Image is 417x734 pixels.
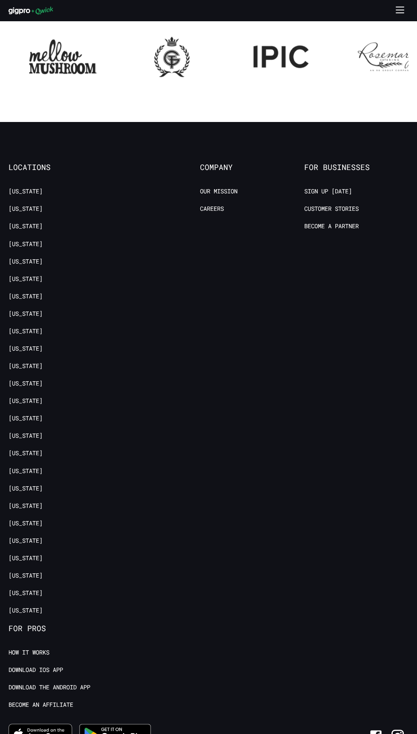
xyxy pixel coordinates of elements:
a: [US_STATE] [9,572,43,580]
a: Sign up [DATE] [304,187,352,196]
a: Download the Android App [9,683,90,691]
a: [US_STATE] [9,222,43,230]
a: Become an Affiliate [9,701,73,709]
a: [US_STATE] [9,327,43,335]
a: How it Works [9,649,49,657]
a: [US_STATE] [9,589,43,597]
a: [US_STATE] [9,240,43,248]
a: [US_STATE] [9,258,43,266]
a: [US_STATE] [9,310,43,318]
a: [US_STATE] [9,432,43,440]
a: [US_STATE] [9,345,43,353]
a: [US_STATE] [9,502,43,510]
a: Become a Partner [304,222,359,230]
a: [US_STATE] [9,519,43,527]
a: Our Mission [200,187,237,196]
a: Customer stories [304,205,359,213]
img: Logo for Georgian Terrace [138,34,206,80]
img: Logo for Mellow Mushroom [29,34,97,80]
a: [US_STATE] [9,380,43,388]
a: [US_STATE] [9,537,43,545]
a: [US_STATE] [9,275,43,283]
a: [US_STATE] [9,485,43,493]
a: [US_STATE] [9,205,43,213]
a: [US_STATE] [9,554,43,562]
span: For Businesses [304,163,408,172]
a: [US_STATE] [9,362,43,370]
a: [US_STATE] [9,449,43,457]
a: [US_STATE] [9,467,43,475]
span: Company [200,163,304,172]
a: [US_STATE] [9,187,43,196]
a: [US_STATE] [9,397,43,405]
span: For Pros [9,624,113,633]
a: Download IOS App [9,666,63,674]
a: [US_STATE] [9,606,43,615]
a: Careers [200,205,224,213]
img: Logo for IPIC [247,34,315,80]
span: Locations [9,163,113,172]
a: [US_STATE] [9,414,43,422]
a: [US_STATE] [9,292,43,300]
